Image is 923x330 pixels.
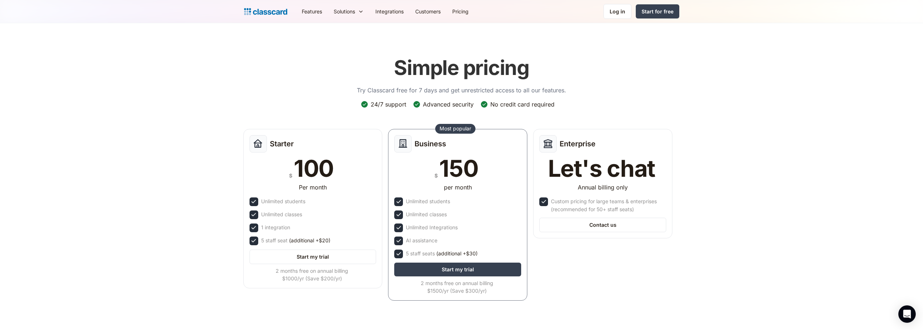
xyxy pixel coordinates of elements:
a: Start for free [636,4,679,18]
h2: Enterprise [560,139,596,148]
p: Try Classcard free for 7 days and get unrestricted access to all our features. [357,86,566,95]
div: 5 staff seat [261,237,330,245]
a: home [244,7,287,17]
div: Let's chat [548,157,655,180]
a: Customers [409,3,446,20]
div: 2 months free on annual billing $1500/yr (Save $300/yr) [394,279,520,295]
div: 2 months free on annual billing $1000/yr (Save $200/yr) [250,267,375,282]
div: $ [289,171,292,180]
a: Start my trial [394,263,521,276]
h2: Starter [270,139,294,148]
div: AI assistance [406,237,437,245]
div: Advanced security [423,100,474,108]
div: $ [434,171,438,180]
div: Annual billing only [578,183,628,192]
div: Unlimited classes [406,210,447,218]
div: Solutions [334,8,355,15]
h1: Simple pricing [394,56,529,80]
a: Start my trial [250,250,376,264]
div: Unlimited classes [261,210,302,218]
div: Log in [610,8,625,15]
div: 24/7 support [371,100,406,108]
div: 5 staff seats [406,250,478,258]
div: Unlimited Integrations [406,224,458,231]
div: 100 [294,157,334,180]
h2: Business [415,139,446,148]
span: (additional +$20) [289,237,330,245]
div: No credit card required [490,100,555,108]
a: Integrations [370,3,409,20]
a: Features [296,3,328,20]
a: Pricing [446,3,474,20]
div: 150 [439,157,478,180]
div: Solutions [328,3,370,20]
a: Log in [603,4,631,19]
div: Start for free [642,8,673,15]
a: Contact us [539,218,666,232]
div: Unlimited students [261,197,305,205]
div: Per month [299,183,327,192]
div: Unlimited students [406,197,450,205]
div: per month [444,183,472,192]
span: (additional +$30) [436,250,478,258]
div: 1 integration [261,224,290,231]
div: Most popular [440,125,471,132]
div: Open Intercom Messenger [898,305,916,323]
div: Custom pricing for large teams & enterprises (recommended for 50+ staff seats) [551,197,665,213]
